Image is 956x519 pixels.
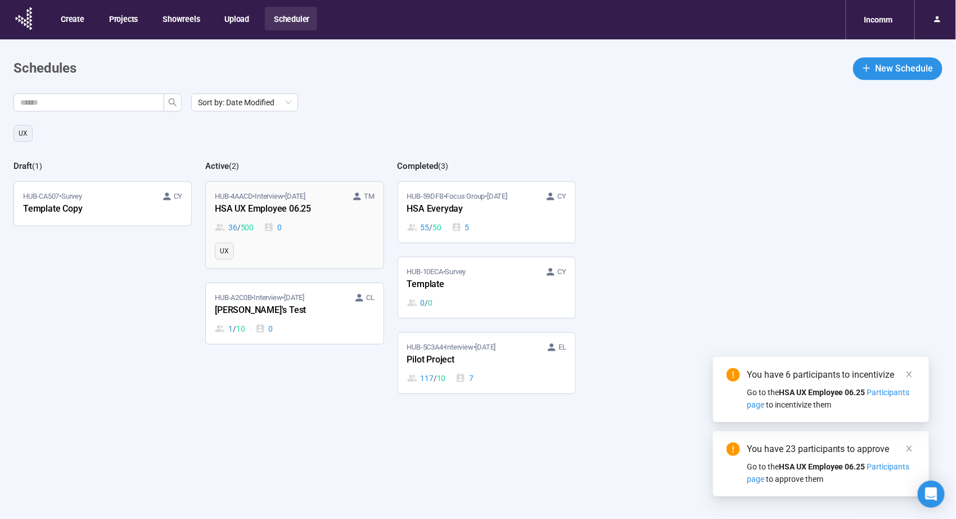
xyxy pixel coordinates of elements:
[255,323,273,335] div: 0
[198,94,291,111] span: Sort by: Date Modified
[398,257,575,318] a: HUB-10ECA•Survey CYTemplate0 / 0
[32,162,42,171] span: ( 1 )
[164,93,182,111] button: search
[23,202,147,217] div: Template Copy
[215,323,245,335] div: 1
[747,460,916,485] div: Go to the to approve them
[407,278,531,292] div: Template
[905,370,913,378] span: close
[407,202,531,217] div: HSA Everyday
[215,292,304,303] span: HUB-A2C0B • Interview •
[233,323,236,335] span: /
[428,297,432,309] span: 0
[241,221,254,234] span: 500
[285,192,305,200] time: [DATE]
[19,128,28,139] span: UX
[205,161,229,171] h2: Active
[13,161,32,171] h2: Draft
[432,221,441,234] span: 50
[437,372,446,384] span: 10
[747,368,916,382] div: You have 6 participants to incentivize
[557,191,566,202] span: CY
[918,481,945,508] div: Open Intercom Messenger
[557,266,566,278] span: CY
[14,182,191,226] a: HUB-CA507•Survey CYTemplate Copy
[905,445,913,453] span: close
[779,388,865,397] strong: HSA UX Employee 06.25
[398,161,439,171] h2: Completed
[727,442,740,456] span: exclamation-circle
[215,221,254,234] div: 36
[264,221,282,234] div: 0
[407,191,507,202] span: HUB-59DFB • Focus Group •
[265,7,317,30] button: Scheduler
[236,323,245,335] span: 10
[876,61,934,75] span: New Schedule
[862,64,871,73] span: plus
[858,9,900,30] div: Incomm
[407,297,432,309] div: 0
[487,192,507,200] time: [DATE]
[407,266,466,278] span: HUB-10ECA • Survey
[456,372,474,384] div: 7
[237,221,241,234] span: /
[425,297,428,309] span: /
[407,342,496,353] span: HUB-5C3A4 • Interview •
[13,58,76,79] h1: Schedules
[558,342,566,353] span: EL
[747,386,916,411] div: Go to the to incentivize them
[407,221,441,234] div: 55
[215,7,257,30] button: Upload
[215,202,339,217] div: HSA UX Employee 06.25
[727,368,740,382] span: exclamation-circle
[154,7,208,30] button: Showreels
[284,293,304,302] time: [DATE]
[366,292,375,303] span: CL
[747,442,916,456] div: You have 23 participants to approve
[407,353,531,368] div: Pilot Project
[434,372,437,384] span: /
[398,182,575,243] a: HUB-59DFB•Focus Group•[DATE] CYHSA Everyday55 / 505
[215,191,305,202] span: HUB-4AACD • Interview •
[452,221,470,234] div: 5
[439,162,449,171] span: ( 3 )
[52,7,92,30] button: Create
[853,57,943,80] button: plusNew Schedule
[206,182,383,269] a: HUB-4AACD•Interview•[DATE] TMHSA UX Employee 06.2536 / 5000UX
[100,7,146,30] button: Projects
[779,462,865,471] strong: HSA UX Employee 06.25
[174,191,183,202] span: CY
[23,191,82,202] span: HUB-CA507 • Survey
[206,283,383,344] a: HUB-A2C0B•Interview•[DATE] CL[PERSON_NAME]'s Test1 / 100
[407,372,446,384] div: 117
[398,333,575,393] a: HUB-5C3A4•Interview•[DATE] ELPilot Project117 / 107
[215,303,339,318] div: [PERSON_NAME]'s Test
[229,162,239,171] span: ( 2 )
[168,98,177,107] span: search
[476,343,496,351] time: [DATE]
[364,191,375,202] span: TM
[220,245,229,257] span: UX
[429,221,432,234] span: /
